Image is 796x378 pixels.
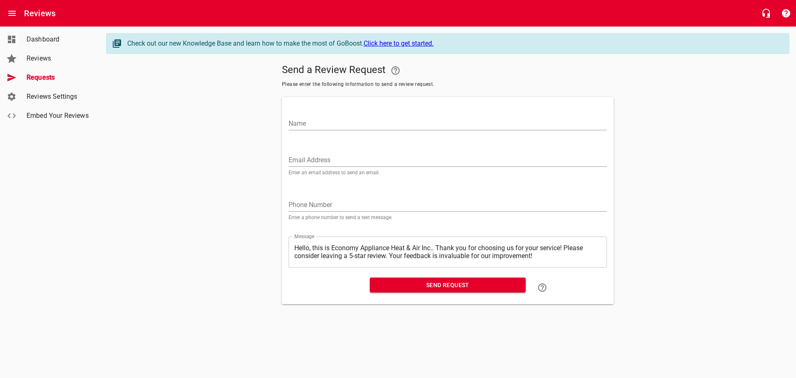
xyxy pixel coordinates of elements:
span: Reviews Settings [27,92,90,102]
a: Click here to get started. [364,39,434,47]
h5: Send a Review Request [282,61,614,80]
span: Requests [27,73,90,83]
p: Enter a phone number to send a text message. [289,215,607,220]
textarea: Hello, this is Economy Appliance Heat & Air Inc.. Thank you for choosing us for your service! Ple... [294,244,601,260]
p: Enter an email address to send an email. [289,170,607,175]
button: Support Portal [776,3,796,23]
button: Live Chat [756,3,776,23]
span: Reviews [27,54,90,63]
span: Send Request [376,280,519,290]
h6: Reviews [24,7,56,20]
div: Check out our new Knowledge Base and learn how to make the most of GoBoost. [127,39,781,49]
a: Learn how to "Send a Review Request" [532,278,552,298]
span: Embed Your Reviews [27,111,90,121]
button: Open drawer [2,3,22,23]
span: Please enter the following information to send a review request. [282,80,614,89]
a: Your Google or Facebook account must be connected to "Send a Review Request" [386,61,405,80]
button: Send Request [370,278,526,293]
span: Dashboard [27,34,90,44]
